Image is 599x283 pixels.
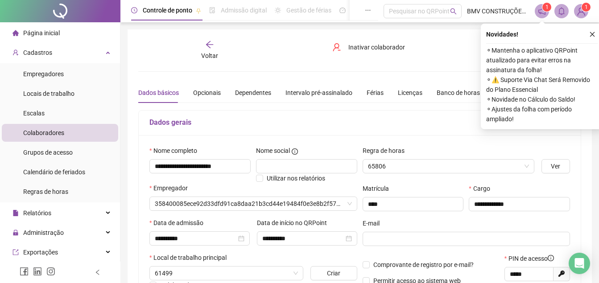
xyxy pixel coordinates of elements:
[486,94,598,104] span: ⚬ Novidade no Cálculo do Saldo!
[23,188,68,195] span: Regras de horas
[205,40,214,49] span: arrow-left
[363,218,385,228] label: E-mail
[12,249,19,255] span: export
[476,40,523,54] button: Salvar
[326,40,412,54] button: Inativar colaborador
[23,168,85,176] span: Calendário de feriados
[585,4,588,10] span: 1
[23,229,64,236] span: Administração
[143,7,192,14] span: Controle de ponto
[257,218,333,228] label: Data de início no QRPoint
[589,31,595,37] span: close
[221,7,267,14] span: Admissão digital
[574,4,588,18] img: 66634
[569,253,590,274] div: Open Intercom Messenger
[538,7,546,15] span: notification
[365,7,371,13] span: ellipsis
[12,49,19,56] span: user-add
[542,3,551,12] sup: 1
[467,6,529,16] span: BMV CONSTRUÇÕES E INCORPORAÇÕES
[348,42,405,52] span: Inativar colaborador
[23,249,58,256] span: Exportações
[548,255,554,261] span: info-circle
[149,253,232,262] label: Local de trabalho principal
[327,268,340,278] span: Criar
[367,88,384,98] div: Férias
[23,29,60,37] span: Página inicial
[339,7,346,13] span: dashboard
[23,49,52,56] span: Cadastros
[155,267,298,280] span: 61499
[149,218,209,228] label: Data de admissão
[486,104,598,124] span: ⚬ Ajustes da folha com período ampliado!
[551,161,560,171] span: Ver
[196,8,201,13] span: pushpin
[12,210,19,216] span: file
[486,29,518,39] span: Novidades !
[20,267,29,276] span: facebook
[450,8,457,15] span: search
[256,146,290,156] span: Nome social
[285,88,352,98] div: Intervalo pré-assinalado
[12,30,19,36] span: home
[310,266,357,280] button: Criar
[486,75,598,94] span: ⚬ ⚠️ Suporte Via Chat Será Removido do Plano Essencial
[95,269,101,275] span: left
[558,7,566,15] span: bell
[363,146,410,156] label: Regra de horas
[286,7,331,14] span: Gestão de férias
[23,149,73,156] span: Grupos de acesso
[373,261,474,268] span: Comprovante de registro por e-mail?
[149,117,570,128] h5: Dados gerais
[437,88,480,98] div: Banco de horas
[582,3,591,12] sup: Atualize o seu contato no menu Meus Dados
[23,70,64,78] span: Empregadores
[155,197,352,210] span: 358400085ece92d33dfd91ca8daa21b3cd44e19484f0e3e8b2f57b6bc4442f59
[23,110,45,117] span: Escalas
[12,230,19,236] span: lock
[545,4,549,10] span: 1
[398,88,422,98] div: Licenças
[23,90,74,97] span: Locais de trabalho
[201,52,218,59] span: Voltar
[23,209,51,217] span: Relatórios
[275,7,281,13] span: sun
[131,7,137,13] span: clock-circle
[469,184,496,193] label: Cargo
[368,160,529,173] span: 65806
[332,43,341,52] span: user-delete
[363,184,395,193] label: Matrícula
[138,88,179,98] div: Dados básicos
[149,183,194,193] label: Empregador
[209,7,215,13] span: file-done
[149,146,203,156] label: Nome completo
[46,267,55,276] span: instagram
[486,45,598,75] span: ⚬ Mantenha o aplicativo QRPoint atualizado para evitar erros na assinatura da folha!
[193,88,221,98] div: Opcionais
[23,129,64,136] span: Colaboradores
[33,267,42,276] span: linkedin
[235,88,271,98] div: Dependentes
[541,159,570,173] button: Ver
[267,175,325,182] span: Utilizar nos relatórios
[508,254,554,263] span: PIN de acesso
[292,148,298,155] span: info-circle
